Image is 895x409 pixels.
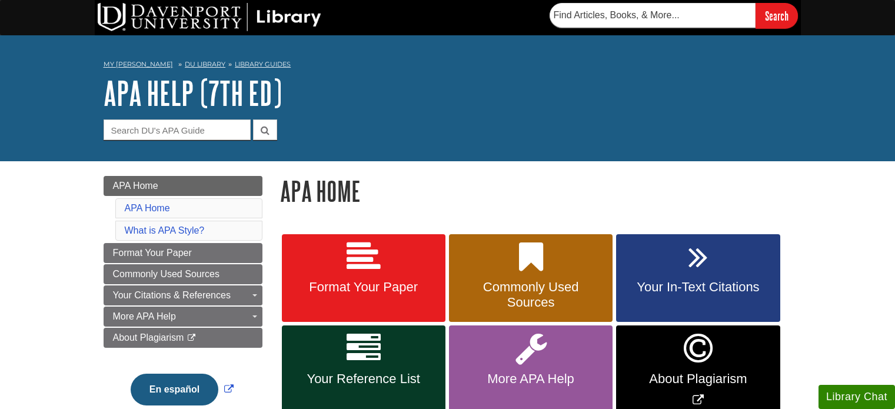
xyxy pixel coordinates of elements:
span: About Plagiarism [625,371,771,387]
a: APA Home [104,176,262,196]
input: Find Articles, Books, & More... [550,3,756,28]
a: Library Guides [235,60,291,68]
span: Format Your Paper [113,248,192,258]
a: Format Your Paper [104,243,262,263]
a: Commonly Used Sources [104,264,262,284]
nav: breadcrumb [104,56,792,75]
a: What is APA Style? [125,225,205,235]
span: Your Citations & References [113,290,231,300]
h1: APA Home [280,176,792,206]
span: Commonly Used Sources [113,269,219,279]
span: Format Your Paper [291,280,437,295]
a: My [PERSON_NAME] [104,59,173,69]
span: More APA Help [458,371,604,387]
a: Your In-Text Citations [616,234,780,322]
a: APA Home [125,203,170,213]
span: Your Reference List [291,371,437,387]
a: Link opens in new window [128,384,237,394]
a: APA Help (7th Ed) [104,75,282,111]
span: Commonly Used Sources [458,280,604,310]
form: Searches DU Library's articles, books, and more [550,3,798,28]
input: Search [756,3,798,28]
span: APA Home [113,181,158,191]
a: Your Citations & References [104,285,262,305]
a: DU Library [185,60,225,68]
a: Format Your Paper [282,234,445,322]
a: Commonly Used Sources [449,234,613,322]
button: Library Chat [819,385,895,409]
span: Your In-Text Citations [625,280,771,295]
input: Search DU's APA Guide [104,119,251,140]
span: About Plagiarism [113,332,184,343]
a: About Plagiarism [104,328,262,348]
i: This link opens in a new window [187,334,197,342]
span: More APA Help [113,311,176,321]
img: DU Library [98,3,321,31]
a: More APA Help [104,307,262,327]
button: En español [131,374,218,405]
